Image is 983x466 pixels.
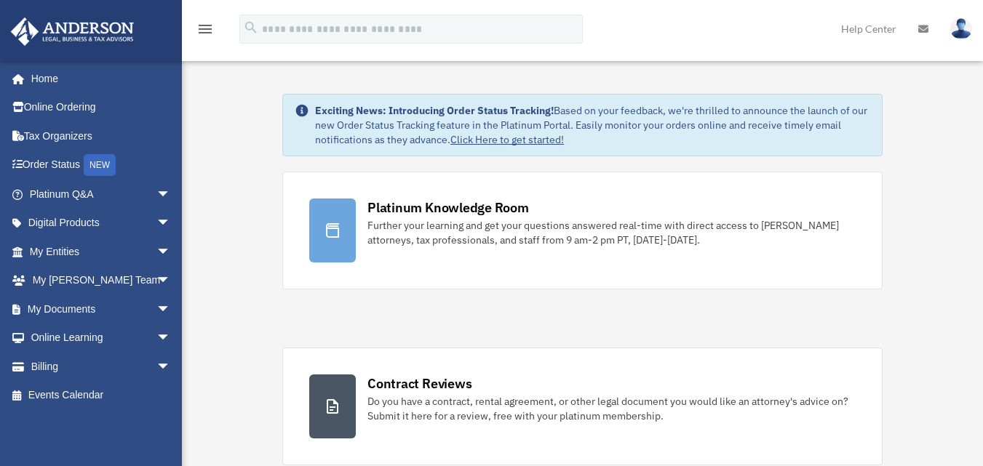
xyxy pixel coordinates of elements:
i: search [243,20,259,36]
a: My [PERSON_NAME] Teamarrow_drop_down [10,266,193,295]
a: Events Calendar [10,381,193,410]
div: Further your learning and get your questions answered real-time with direct access to [PERSON_NAM... [367,218,856,247]
a: Platinum Q&Aarrow_drop_down [10,180,193,209]
a: Click Here to get started! [450,133,564,146]
div: Platinum Knowledge Room [367,198,529,217]
a: Billingarrow_drop_down [10,352,193,381]
div: NEW [84,154,116,176]
a: Contract Reviews Do you have a contract, rental agreement, or other legal document you would like... [282,348,883,465]
span: arrow_drop_down [156,352,186,382]
a: Digital Productsarrow_drop_down [10,209,193,238]
span: arrow_drop_down [156,266,186,296]
div: Based on your feedback, we're thrilled to announce the launch of our new Order Status Tracking fe... [315,103,870,147]
span: arrow_drop_down [156,294,186,324]
a: My Entitiesarrow_drop_down [10,237,193,266]
img: Anderson Advisors Platinum Portal [7,17,138,46]
span: arrow_drop_down [156,209,186,238]
strong: Exciting News: Introducing Order Status Tracking! [315,104,554,117]
a: menu [196,25,214,38]
a: Home [10,64,186,93]
a: Platinum Knowledge Room Further your learning and get your questions answered real-time with dire... [282,172,883,289]
i: menu [196,20,214,38]
a: Order StatusNEW [10,150,193,180]
span: arrow_drop_down [156,180,186,209]
img: User Pic [950,18,972,39]
a: Online Ordering [10,93,193,122]
div: Do you have a contract, rental agreement, or other legal document you would like an attorney's ad... [367,394,856,423]
div: Contract Reviews [367,374,471,393]
span: arrow_drop_down [156,324,186,353]
span: arrow_drop_down [156,237,186,267]
a: My Documentsarrow_drop_down [10,294,193,324]
a: Online Learningarrow_drop_down [10,324,193,353]
a: Tax Organizers [10,121,193,150]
